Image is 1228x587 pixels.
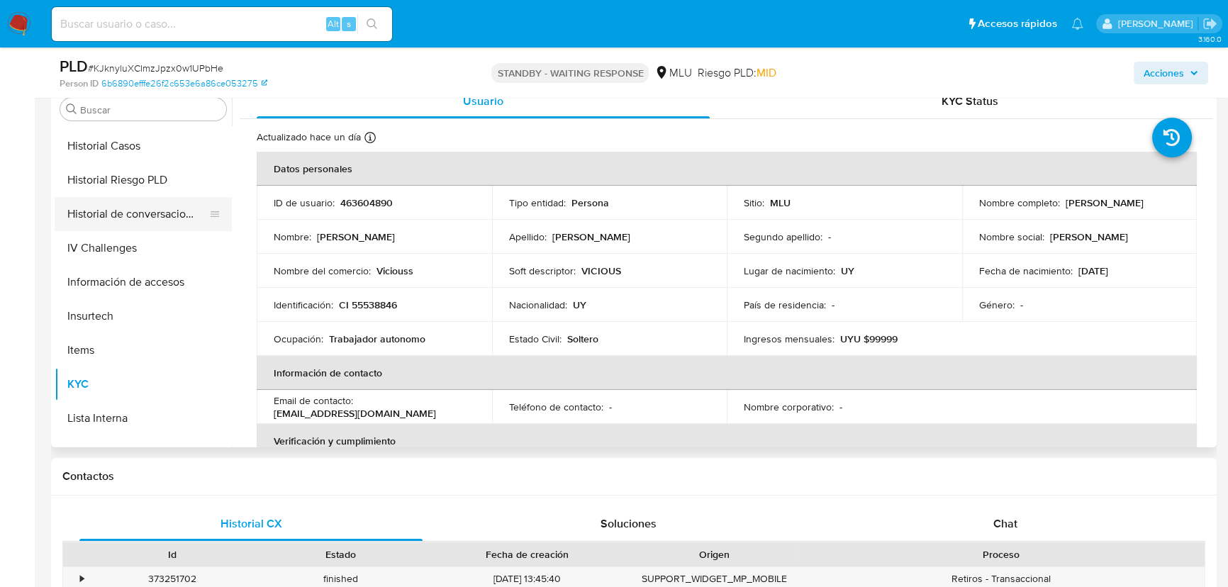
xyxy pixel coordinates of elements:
button: Información de accesos [55,265,232,299]
b: PLD [60,55,88,77]
span: Soluciones [600,515,656,532]
p: CI 55538846 [339,298,397,311]
button: Acciones [1134,62,1208,84]
p: Ocupación : [274,332,323,345]
p: VICIOUS [581,264,621,277]
p: Nombre completo : [979,196,1060,209]
p: Nombre del comercio : [274,264,371,277]
p: STANDBY - WAITING RESPONSE [491,63,649,83]
p: Lugar de nacimiento : [744,264,835,277]
p: [PERSON_NAME] [1066,196,1144,209]
p: Segundo apellido : [744,230,822,243]
a: Notificaciones [1071,18,1083,30]
p: Email de contacto : [274,394,353,407]
div: Fecha de creación [435,547,620,561]
p: Soft descriptor : [509,264,576,277]
span: MID [756,65,776,81]
button: Historial de conversaciones [55,197,221,231]
p: [DATE] [1078,264,1108,277]
p: Teléfono de contacto : [509,401,603,413]
p: Ingresos mensuales : [744,332,835,345]
p: ID de usuario : [274,196,335,209]
th: Datos personales [257,152,1197,186]
p: Viciouss [376,264,413,277]
p: Nombre : [274,230,311,243]
div: Id [98,547,246,561]
button: Listas Externas [55,435,232,469]
button: KYC [55,367,232,401]
p: Persona [571,196,609,209]
button: Insurtech [55,299,232,333]
p: Soltero [567,332,598,345]
button: IV Challenges [55,231,232,265]
div: • [80,572,84,586]
span: Riesgo PLD: [697,65,776,81]
input: Buscar usuario o caso... [52,15,392,33]
b: Person ID [60,77,99,90]
span: Usuario [463,93,503,109]
p: Nombre social : [979,230,1044,243]
p: Tipo entidad : [509,196,566,209]
button: Historial Riesgo PLD [55,163,232,197]
button: Historial Casos [55,129,232,163]
h1: Contactos [62,469,1205,483]
p: Sitio : [744,196,764,209]
p: Identificación : [274,298,333,311]
button: search-icon [357,14,386,34]
div: Origen [640,547,788,561]
p: 463604890 [340,196,393,209]
p: [PERSON_NAME] [317,230,395,243]
span: Accesos rápidos [978,16,1057,31]
span: Historial CX [220,515,281,532]
span: Alt [328,17,339,30]
p: [PERSON_NAME] [552,230,630,243]
p: Apellido : [509,230,547,243]
th: Información de contacto [257,356,1197,390]
p: - [1020,298,1023,311]
p: [PERSON_NAME] [1050,230,1128,243]
p: UYU $99999 [840,332,898,345]
p: Actualizado hace un día [257,130,361,144]
p: - [839,401,842,413]
p: Género : [979,298,1015,311]
span: # KJknyluXCImzJpzx0w1UPbHe [88,61,223,75]
p: giorgio.franco@mercadolibre.com [1117,17,1198,30]
p: Nombre corporativo : [744,401,834,413]
th: Verificación y cumplimiento [257,424,1197,458]
button: Items [55,333,232,367]
span: Acciones [1144,62,1184,84]
p: - [828,230,831,243]
a: 6b6890efffe26f2c653e6a86ce053275 [101,77,267,90]
input: Buscar [80,104,221,116]
span: s [347,17,351,30]
button: Buscar [66,104,77,115]
span: KYC Status [942,93,998,109]
a: Salir [1202,16,1217,31]
p: - [609,401,612,413]
span: Chat [993,515,1017,532]
p: [EMAIL_ADDRESS][DOMAIN_NAME] [274,407,436,420]
p: - [832,298,835,311]
span: 3.160.0 [1198,33,1221,45]
p: Trabajador autonomo [329,332,425,345]
p: UY [573,298,586,311]
p: País de residencia : [744,298,826,311]
div: Estado [266,547,414,561]
p: Fecha de nacimiento : [979,264,1073,277]
div: Proceso [808,547,1195,561]
div: MLU [654,65,691,81]
button: Lista Interna [55,401,232,435]
p: Nacionalidad : [509,298,567,311]
p: Estado Civil : [509,332,562,345]
p: UY [841,264,854,277]
p: MLU [770,196,791,209]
